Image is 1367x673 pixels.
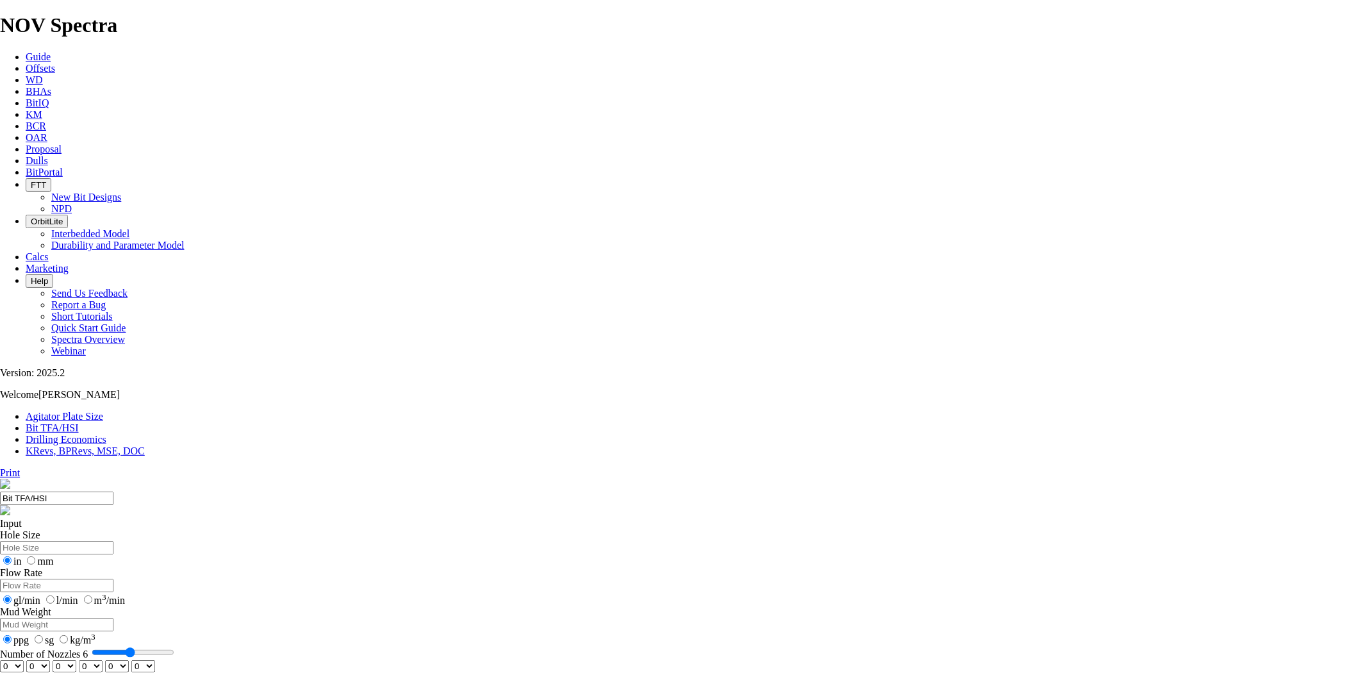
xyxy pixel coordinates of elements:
a: BitPortal [26,167,63,178]
span: [PERSON_NAME] [38,389,120,400]
span: FTT [31,180,46,190]
a: Webinar [51,345,86,356]
a: Quick Start Guide [51,322,126,333]
a: NPD [51,203,72,214]
input: mm [27,556,35,565]
a: Bit TFA/HSI [26,422,79,433]
input: gl/min [3,595,12,604]
input: sg [35,635,43,644]
input: in [3,556,12,565]
a: KM [26,109,42,120]
label: kg/m [56,635,95,645]
label: sg [31,635,54,645]
input: ppg [3,635,12,644]
a: Short Tutorials [51,311,113,322]
sup: 3 [91,631,95,641]
a: Spectra Overview [51,334,125,345]
a: KRevs, BPRevs, MSE, DOC [26,445,145,456]
a: BCR [26,120,46,131]
a: WD [26,74,43,85]
label: l/min [43,595,78,606]
button: Help [26,274,53,288]
a: Offsets [26,63,55,74]
a: Interbedded Model [51,228,129,239]
a: Dulls [26,155,48,166]
sup: 3 [102,592,106,602]
a: Agitator Plate Size [26,411,103,422]
a: Calcs [26,251,49,262]
span: OrbitLite [31,217,63,226]
label: mm [24,556,53,567]
a: New Bit Designs [51,192,121,203]
span: Help [31,276,48,286]
a: Drilling Economics [26,434,106,445]
a: Report a Bug [51,299,106,310]
a: Guide [26,51,51,62]
input: m3/min [84,595,92,604]
input: kg/m3 [60,635,68,644]
a: OAR [26,132,47,143]
a: BitIQ [26,97,49,108]
label: m /min [81,595,125,606]
a: Marketing [26,263,69,274]
button: FTT [26,178,51,192]
a: Durability and Parameter Model [51,240,185,251]
a: BHAs [26,86,51,97]
a: Proposal [26,144,62,154]
a: Send Us Feedback [51,288,128,299]
input: l/min [46,595,54,604]
button: OrbitLite [26,215,68,228]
